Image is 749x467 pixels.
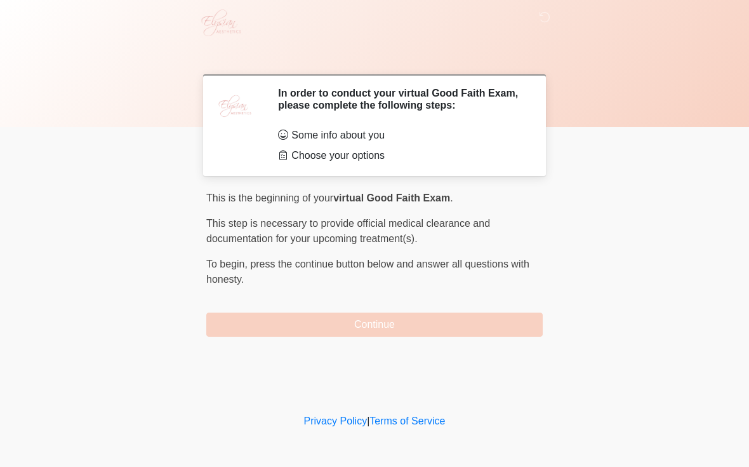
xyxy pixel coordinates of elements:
[194,10,247,36] img: Elysian Aesthetics Logo
[278,87,524,111] h2: In order to conduct your virtual Good Faith Exam, please complete the following steps:
[450,193,453,203] span: .
[206,259,529,285] span: press the continue button below and answer all questions with honesty.
[206,313,543,337] button: Continue
[278,128,524,143] li: Some info about you
[206,193,333,203] span: This is the beginning of your
[206,259,250,269] span: To begin,
[206,218,490,244] span: This step is necessary to provide official medical clearance and documentation for your upcoming ...
[304,416,368,426] a: Privacy Policy
[369,416,445,426] a: Terms of Service
[216,87,254,125] img: Agent Avatar
[278,148,524,163] li: Choose your options
[333,193,450,203] strong: virtual Good Faith Exam
[197,46,552,69] h1: ‎ ‎ ‎ ‎
[367,416,369,426] a: |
